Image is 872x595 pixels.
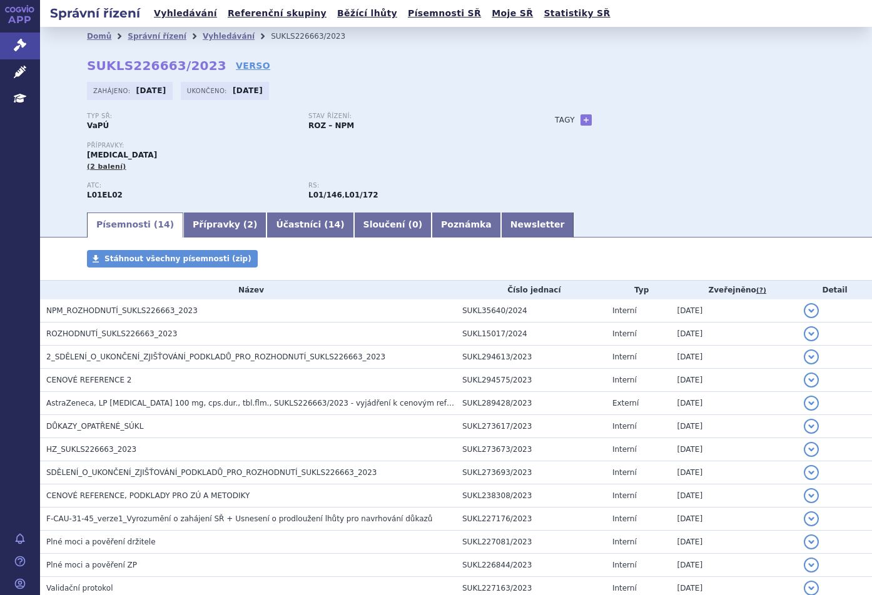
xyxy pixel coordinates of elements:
strong: VaPÚ [87,121,109,130]
th: Typ [606,281,671,299]
button: detail [804,511,819,526]
span: Validační protokol [46,584,113,592]
td: SUKL273617/2023 [456,415,606,438]
span: 14 [158,219,170,229]
strong: [DATE] [136,86,166,95]
abbr: (?) [756,286,766,295]
p: RS: [308,182,517,189]
a: + [580,114,592,126]
a: Moje SŘ [488,5,537,22]
p: Přípravky: [87,142,530,149]
span: DŮKAZY_OPATŘENÉ_SÚKL [46,422,143,431]
button: detail [804,372,819,387]
a: Sloučení (0) [354,212,432,237]
span: Interní [612,329,637,338]
button: detail [804,396,819,411]
span: ROZHODNUTÍ_SUKLS226663_2023 [46,329,177,338]
a: Statistiky SŘ [540,5,614,22]
a: Stáhnout všechny písemnosti (zip) [87,250,258,267]
td: SUKL273693/2023 [456,461,606,484]
strong: ROZ – NPM [308,121,354,130]
span: Interní [612,584,637,592]
button: detail [804,534,819,549]
span: HZ_SUKLS226663_2023 [46,445,136,454]
span: 2_SDĚLENÍ_O_UKONČENÍ_ZJIŠŤOVÁNÍ_PODKLADŮ_PRO_ROZHODNUTÍ_SUKLS226663_2023 [46,352,385,361]
td: SUKL227176/2023 [456,507,606,531]
span: Plné moci a pověření držitele [46,537,156,546]
span: Plné moci a pověření ZP [46,561,137,569]
button: detail [804,442,819,457]
td: [DATE] [671,299,798,322]
a: Běžící lhůty [333,5,401,22]
a: Přípravky (2) [183,212,266,237]
td: SUKL294613/2023 [456,346,606,369]
th: Název [40,281,456,299]
a: Písemnosti (14) [87,212,183,237]
td: SUKL289428/2023 [456,392,606,415]
span: Externí [612,399,639,407]
strong: akalabrutinib [308,191,342,199]
p: Typ SŘ: [87,112,296,120]
a: Newsletter [501,212,574,237]
span: Interní [612,537,637,546]
li: SUKLS226663/2023 [271,27,362,46]
span: Interní [612,422,637,431]
a: VERSO [236,59,270,72]
a: Správní řízení [128,32,186,41]
p: Stav řízení: [308,112,517,120]
a: Referenční skupiny [224,5,330,22]
span: 0 [412,219,418,229]
td: SUKL227081/2023 [456,531,606,554]
span: Interní [612,561,637,569]
span: CENOVÉ REFERENCE, PODKLADY PRO ZÚ A METODIKY [46,491,250,500]
td: SUKL238308/2023 [456,484,606,507]
td: [DATE] [671,346,798,369]
span: 14 [328,219,340,229]
h2: Správní řízení [40,4,150,22]
span: Interní [612,376,637,384]
a: Písemnosti SŘ [404,5,485,22]
td: SUKL35640/2024 [456,299,606,322]
a: Poznámka [432,212,501,237]
span: Interní [612,352,637,361]
span: [MEDICAL_DATA] [87,151,157,159]
strong: inhibitory Brutonovy tyrozinkinázy [345,191,378,199]
button: detail [804,557,819,572]
span: Ukončeno: [187,86,230,96]
a: Účastníci (14) [266,212,353,237]
span: (2 balení) [87,162,126,171]
a: Vyhledávání [203,32,255,41]
a: Vyhledávání [150,5,221,22]
th: Detail [798,281,872,299]
strong: [DATE] [233,86,263,95]
td: [DATE] [671,484,798,507]
h3: Tagy [555,112,575,127]
th: Zveřejněno [671,281,798,299]
td: [DATE] [671,531,798,554]
strong: SUKLS226663/2023 [87,58,226,73]
a: Domů [87,32,111,41]
span: F-CAU-31-45_verze1_Vyrozumění o zahájení SŘ + Usnesení o prodloužení lhůty pro navrhování důkazů [46,514,432,523]
button: detail [804,465,819,480]
span: CENOVÉ REFERENCE 2 [46,376,132,384]
strong: AKALABRUTINIB [87,191,123,199]
td: SUKL273673/2023 [456,438,606,461]
span: Interní [612,445,637,454]
div: , [308,182,530,201]
button: detail [804,303,819,318]
td: [DATE] [671,392,798,415]
td: [DATE] [671,438,798,461]
span: NPM_ROZHODNUTÍ_SUKLS226663_2023 [46,306,198,315]
button: detail [804,488,819,503]
td: [DATE] [671,461,798,484]
p: ATC: [87,182,296,189]
td: [DATE] [671,554,798,577]
td: SUKL15017/2024 [456,322,606,346]
td: [DATE] [671,415,798,438]
td: [DATE] [671,322,798,346]
td: [DATE] [671,507,798,531]
button: detail [804,326,819,341]
td: SUKL294575/2023 [456,369,606,392]
button: detail [804,349,819,364]
td: [DATE] [671,369,798,392]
